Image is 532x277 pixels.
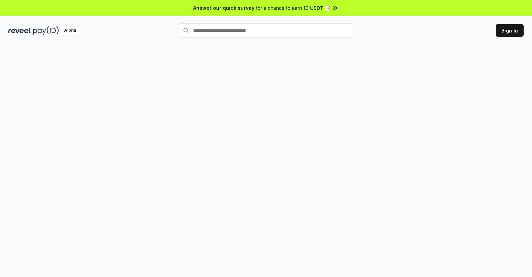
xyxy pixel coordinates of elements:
[193,4,254,12] span: Answer our quick survey
[496,24,524,37] button: Sign In
[256,4,330,12] span: for a chance to earn 10 USDT 📝
[33,26,59,35] img: pay_id
[60,26,80,35] div: Alpha
[8,26,32,35] img: reveel_dark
